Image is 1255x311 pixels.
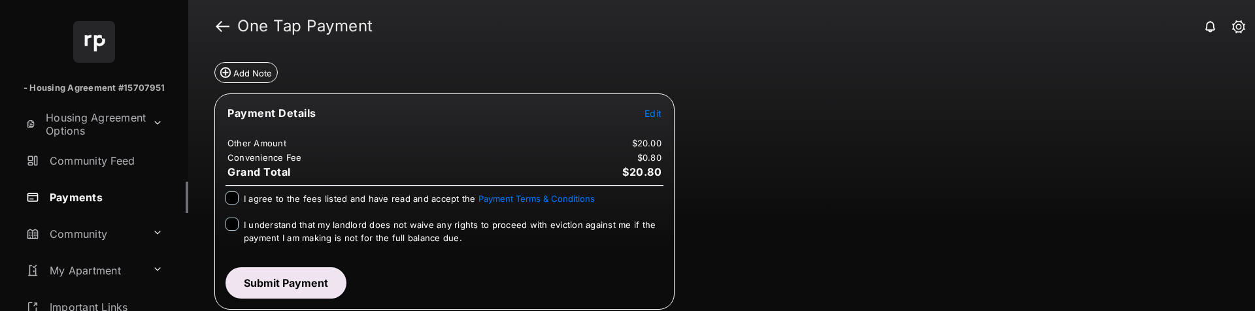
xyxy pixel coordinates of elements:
span: I understand that my landlord does not waive any rights to proceed with eviction against me if th... [244,220,656,243]
a: Housing Agreement Options [21,108,147,140]
a: Community Feed [21,145,188,176]
a: Community [21,218,147,250]
button: I agree to the fees listed and have read and accept the [478,193,595,204]
p: - Housing Agreement #15707951 [24,82,165,95]
button: Edit [644,106,661,120]
img: svg+xml;base64,PHN2ZyB4bWxucz0iaHR0cDovL3d3dy53My5vcmcvMjAwMC9zdmciIHdpZHRoPSI2NCIgaGVpZ2h0PSI2NC... [73,21,115,63]
span: Edit [644,108,661,119]
button: Add Note [214,62,278,83]
td: Convenience Fee [227,152,303,163]
td: $20.00 [631,137,663,149]
a: My Apartment [21,255,147,286]
span: I agree to the fees listed and have read and accept the [244,193,595,204]
strong: One Tap Payment [237,18,373,34]
span: $20.80 [622,165,661,178]
button: Submit Payment [226,267,346,299]
span: Grand Total [227,165,291,178]
td: Other Amount [227,137,287,149]
a: Payments [21,182,188,213]
span: Payment Details [227,106,316,120]
td: $0.80 [637,152,662,163]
